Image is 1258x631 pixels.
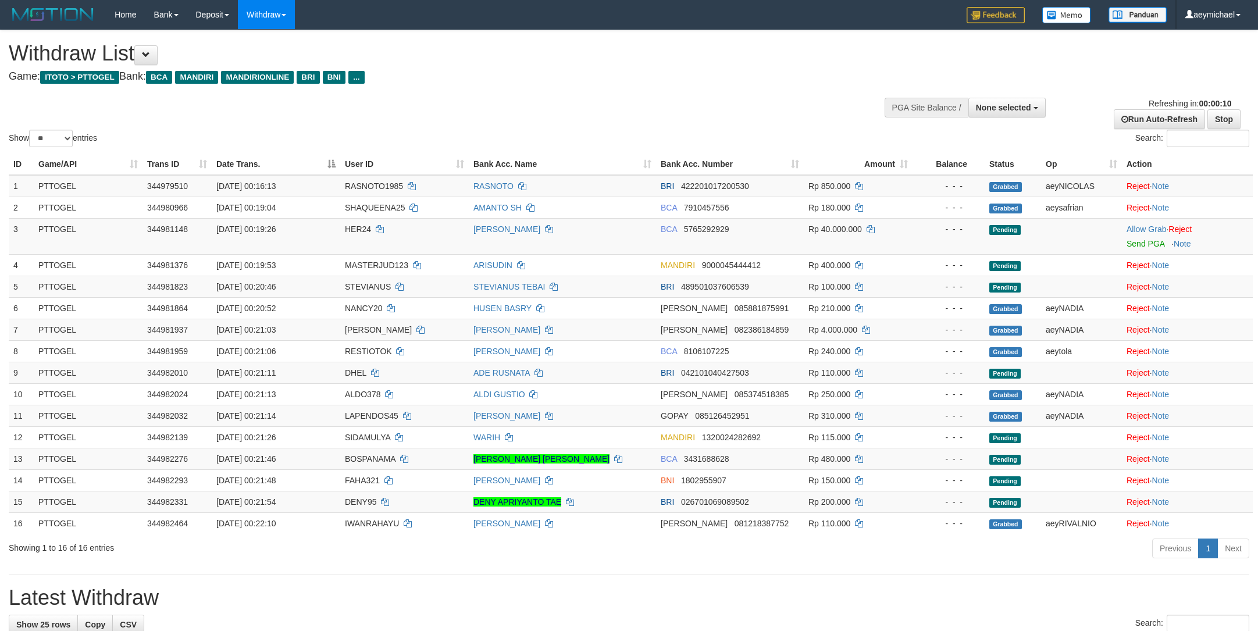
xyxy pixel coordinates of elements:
[34,218,142,254] td: PTTOGEL
[1122,469,1253,491] td: ·
[9,537,515,554] div: Showing 1 to 16 of 16 entries
[147,304,188,313] span: 344981864
[976,103,1031,112] span: None selected
[216,454,276,464] span: [DATE] 00:21:46
[473,390,525,399] a: ALDI GUSTIO
[1122,448,1253,469] td: ·
[9,512,34,534] td: 16
[985,154,1041,175] th: Status
[808,519,850,528] span: Rp 110.000
[1217,539,1249,558] a: Next
[917,432,980,443] div: - - -
[147,433,188,442] span: 344982139
[1152,433,1170,442] a: Note
[9,175,34,197] td: 1
[989,455,1021,465] span: Pending
[1041,175,1122,197] td: aeyNICOLAS
[147,476,188,485] span: 344982293
[1127,261,1150,270] a: Reject
[216,224,276,234] span: [DATE] 00:19:26
[1152,390,1170,399] a: Note
[885,98,968,117] div: PGA Site Balance /
[34,491,142,512] td: PTTOGEL
[9,42,827,65] h1: Withdraw List
[1127,497,1150,507] a: Reject
[34,512,142,534] td: PTTOGEL
[216,497,276,507] span: [DATE] 00:21:54
[34,254,142,276] td: PTTOGEL
[808,390,850,399] span: Rp 250.000
[9,154,34,175] th: ID
[9,426,34,448] td: 12
[702,433,761,442] span: Copy 1320024282692 to clipboard
[1041,512,1122,534] td: aeyRIVALNIO
[1152,304,1170,313] a: Note
[1152,411,1170,420] a: Note
[34,340,142,362] td: PTTOGEL
[1127,224,1166,234] a: Allow Grab
[147,497,188,507] span: 344982331
[1041,340,1122,362] td: aeytola
[735,519,789,528] span: Copy 081218387752 to clipboard
[661,497,674,507] span: BRI
[473,519,540,528] a: [PERSON_NAME]
[1127,411,1150,420] a: Reject
[29,130,73,147] select: Showentries
[147,224,188,234] span: 344981148
[968,98,1046,117] button: None selected
[345,476,380,485] span: FAHA321
[1041,154,1122,175] th: Op: activate to sort column ascending
[345,325,412,334] span: [PERSON_NAME]
[1127,519,1150,528] a: Reject
[345,433,390,442] span: SIDAMULYA
[34,154,142,175] th: Game/API: activate to sort column ascending
[34,276,142,297] td: PTTOGEL
[1122,218,1253,254] td: ·
[808,433,850,442] span: Rp 115.000
[661,454,677,464] span: BCA
[989,369,1021,379] span: Pending
[345,224,371,234] span: HER24
[1167,130,1249,147] input: Search:
[1152,454,1170,464] a: Note
[34,426,142,448] td: PTTOGEL
[469,154,656,175] th: Bank Acc. Name: activate to sort column ascending
[661,368,674,377] span: BRI
[340,154,469,175] th: User ID: activate to sort column ascending
[345,203,405,212] span: SHAQUEENA25
[661,411,688,420] span: GOPAY
[1127,454,1150,464] a: Reject
[9,6,97,23] img: MOTION_logo.png
[34,448,142,469] td: PTTOGEL
[1127,181,1150,191] a: Reject
[656,154,804,175] th: Bank Acc. Number: activate to sort column ascending
[1122,491,1253,512] td: ·
[1041,297,1122,319] td: aeyNADIA
[1198,539,1218,558] a: 1
[216,203,276,212] span: [DATE] 00:19:04
[989,326,1022,336] span: Grabbed
[808,476,850,485] span: Rp 150.000
[1152,539,1199,558] a: Previous
[1122,254,1253,276] td: ·
[345,519,399,528] span: IWANRAHAYU
[34,297,142,319] td: PTTOGEL
[1207,109,1241,129] a: Stop
[804,154,913,175] th: Amount: activate to sort column ascending
[1114,109,1205,129] a: Run Auto-Refresh
[661,390,728,399] span: [PERSON_NAME]
[216,368,276,377] span: [DATE] 00:21:11
[473,261,512,270] a: ARISUDIN
[34,197,142,218] td: PTTOGEL
[147,325,188,334] span: 344981937
[1127,368,1150,377] a: Reject
[216,411,276,420] span: [DATE] 00:21:14
[221,71,294,84] span: MANDIRIONLINE
[345,390,380,399] span: ALDO378
[34,362,142,383] td: PTTOGEL
[917,302,980,314] div: - - -
[473,411,540,420] a: [PERSON_NAME]
[917,180,980,192] div: - - -
[1041,405,1122,426] td: aeyNADIA
[1122,319,1253,340] td: ·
